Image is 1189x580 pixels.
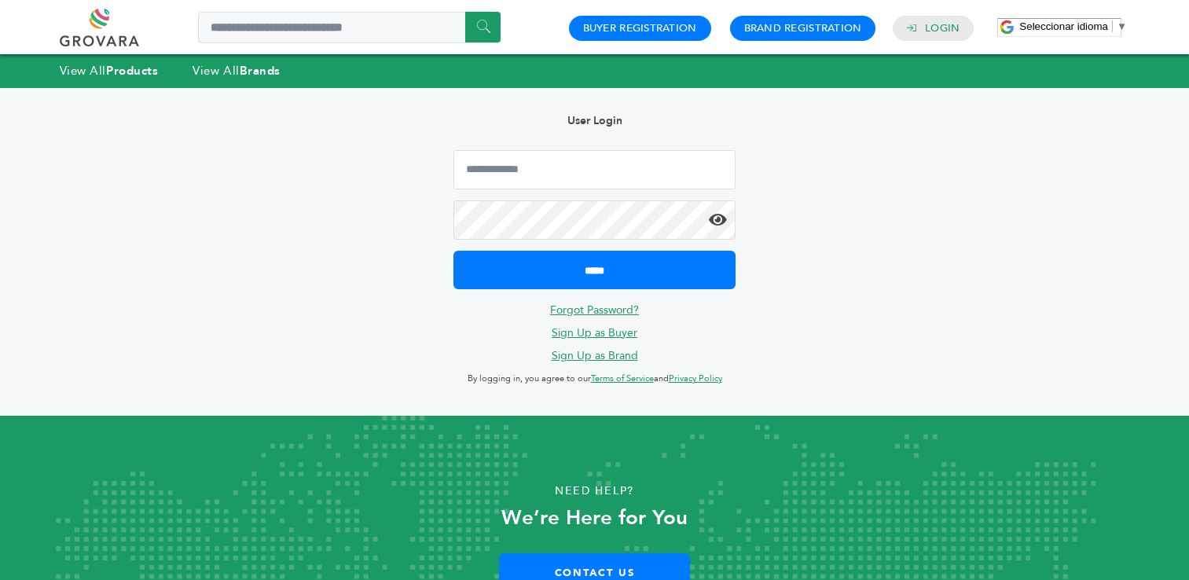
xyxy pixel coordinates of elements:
[583,21,697,35] a: Buyer Registration
[453,150,735,189] input: Email Address
[60,479,1130,503] p: Need Help?
[669,373,722,384] a: Privacy Policy
[1019,20,1108,32] span: Seleccionar idioma
[552,348,638,363] a: Sign Up as Brand
[925,21,960,35] a: Login
[591,373,654,384] a: Terms of Service
[106,63,158,79] strong: Products
[567,113,622,128] b: User Login
[1117,20,1127,32] span: ▼
[501,504,688,532] strong: We’re Here for You
[453,200,735,240] input: Password
[744,21,862,35] a: Brand Registration
[193,63,281,79] a: View AllBrands
[552,325,637,340] a: Sign Up as Buyer
[550,303,639,318] a: Forgot Password?
[198,12,501,43] input: Search a product or brand...
[60,63,159,79] a: View AllProducts
[1019,20,1127,32] a: Seleccionar idioma​
[453,369,735,388] p: By logging in, you agree to our and
[240,63,281,79] strong: Brands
